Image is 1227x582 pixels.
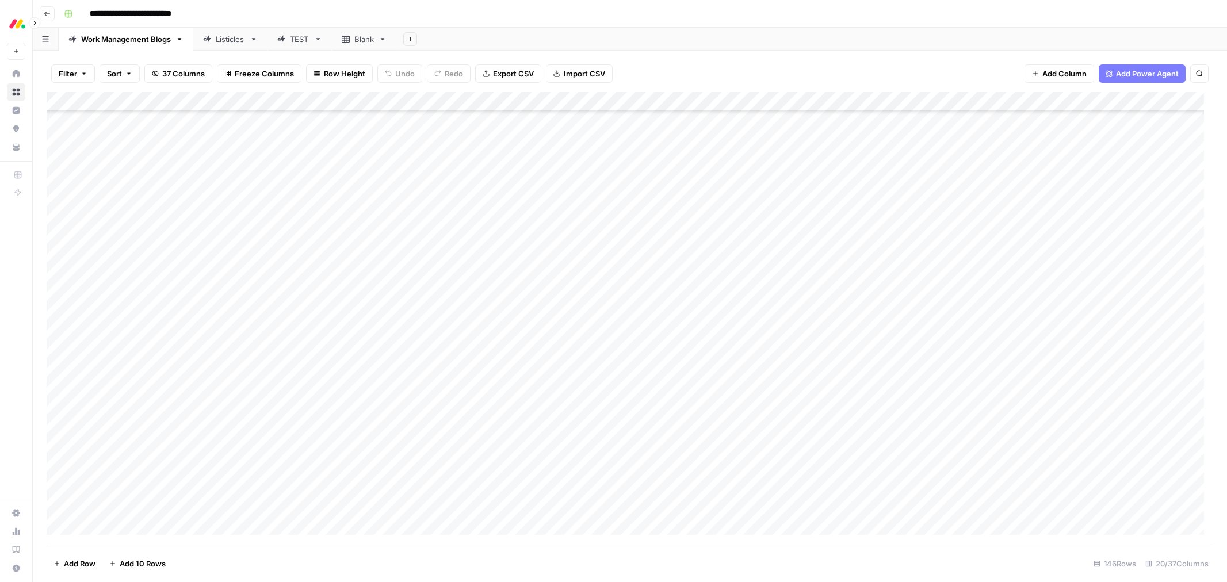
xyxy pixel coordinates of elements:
button: Export CSV [475,64,541,83]
button: Filter [51,64,95,83]
a: Your Data [7,138,25,156]
a: Home [7,64,25,83]
img: Monday.com Logo [7,13,28,34]
a: Blank [332,28,396,51]
span: Row Height [324,68,365,79]
span: Sort [107,68,122,79]
button: Add 10 Rows [102,554,173,573]
a: Work Management Blogs [59,28,193,51]
span: Add Power Agent [1116,68,1179,79]
a: Insights [7,101,25,120]
a: Opportunities [7,120,25,138]
a: TEST [267,28,332,51]
button: Add Row [47,554,102,573]
button: Freeze Columns [217,64,301,83]
button: Row Height [306,64,373,83]
div: 146 Rows [1089,554,1141,573]
span: 37 Columns [162,68,205,79]
div: Work Management Blogs [81,33,171,45]
span: Import CSV [564,68,605,79]
button: 37 Columns [144,64,212,83]
span: Add Row [64,558,95,569]
a: Learning Hub [7,541,25,559]
div: TEST [290,33,309,45]
span: Freeze Columns [235,68,294,79]
span: Add Column [1042,68,1087,79]
button: Import CSV [546,64,613,83]
a: Settings [7,504,25,522]
button: Add Column [1025,64,1094,83]
button: Workspace: Monday.com [7,9,25,38]
span: Filter [59,68,77,79]
div: 20/37 Columns [1141,554,1213,573]
button: Sort [100,64,140,83]
a: Browse [7,83,25,101]
span: Undo [395,68,415,79]
div: Listicles [216,33,245,45]
button: Undo [377,64,422,83]
a: Usage [7,522,25,541]
span: Redo [445,68,463,79]
span: Export CSV [493,68,534,79]
button: Add Power Agent [1099,64,1186,83]
button: Redo [427,64,471,83]
a: Listicles [193,28,267,51]
span: Add 10 Rows [120,558,166,569]
div: Blank [354,33,374,45]
button: Help + Support [7,559,25,577]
